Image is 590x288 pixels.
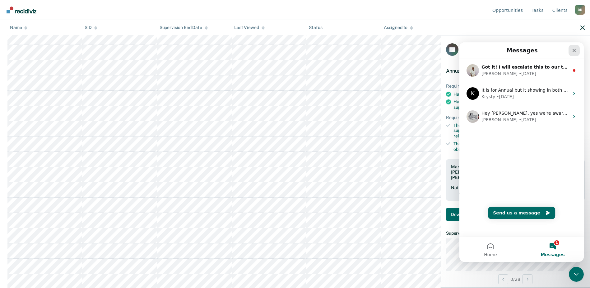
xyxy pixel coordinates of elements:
div: Last Viewed [234,25,264,30]
div: Assigned to [384,25,413,30]
img: Recidiviz [7,7,36,13]
div: 0 / 28 [441,271,590,287]
div: Requirements to check [446,115,585,120]
div: Name [10,25,27,30]
img: Profile image for Kim [7,68,20,80]
dt: Supervision [446,231,585,236]
span: Annual Report Status [446,68,495,74]
div: Requirements validated by OIMS data [446,84,585,89]
div: Krysty [22,51,36,58]
span: supervision [453,105,481,110]
button: Previous Opportunity [498,274,508,284]
div: B R [575,5,585,15]
div: Marked ineligible by [PERSON_NAME][EMAIL_ADDRESS][PERSON_NAME][DOMAIN_NAME][US_STATE] on [DATE]. ... [451,164,580,180]
span: Hey [PERSON_NAME], yes we're aware of this issue and we're working on a way to fix this! [22,68,220,73]
div: Has had no warrants issued within the preceding two years of [453,99,585,110]
div: Annual Report StatusCurrently ineligible [441,61,590,81]
button: Next Opportunity [523,274,532,284]
div: • [DATE] [37,51,54,58]
div: • [DATE] [59,74,77,81]
button: Messages [62,194,124,219]
div: [PERSON_NAME] [22,74,58,81]
div: Status [309,25,322,30]
span: It is for Annual but it showing in both ERS and Annual under pending [22,45,172,50]
div: The client has demonstrated a good faith effort to comply with supervision, crime victim fees and... [453,123,585,139]
div: Not eligible reasons: [451,185,580,190]
button: Send us a message [29,164,96,177]
span: Messages [81,210,105,214]
button: Profile dropdown button [575,5,585,15]
iframe: Intercom live chat [459,42,584,262]
button: Download Form [446,208,487,221]
div: The client has maintained compliance with all restitution obligations for the preceding two years of [453,141,585,152]
iframe: Intercom live chat [569,267,584,282]
div: SID [85,25,97,30]
span: Home [25,210,37,214]
div: Supervision End Date [160,25,208,30]
a: Navigate to form link [446,208,490,221]
div: Has successfully completed three years on Low [453,91,585,97]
